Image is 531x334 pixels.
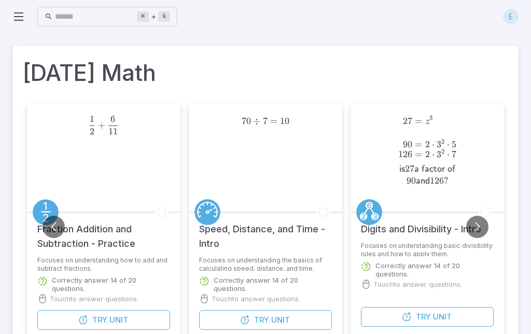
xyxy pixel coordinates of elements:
span: 6 [110,114,115,124]
span: = [270,116,277,127]
span: 2 [441,138,444,145]
span: 10 [280,116,289,127]
span: 1 [90,114,94,124]
span: Unit [109,314,128,326]
p: Correctly answer 14 of 20 questions. [52,276,170,293]
span: Try [92,314,107,326]
span: + [98,120,105,131]
span: z [425,117,429,126]
a: Factors/Primes [356,199,382,225]
span: ​ [456,116,457,142]
span: ​ [118,116,119,128]
span: 90 [403,139,412,150]
button: TryUnit [361,307,494,327]
span: 126 [430,175,444,186]
kbd: k [158,11,170,22]
span: ​ [94,116,95,128]
a: Fractions/Decimals [33,199,59,225]
span: a factor of [414,164,455,174]
span: Try [254,314,269,326]
span: 3 [429,114,432,121]
span: is [399,164,405,174]
p: Focuses on understanding how to add and subtract fractions. [37,256,170,271]
span: = [415,139,422,150]
h5: Digits and Divisibility - Intro [361,212,481,236]
span: 3 [437,139,441,150]
h5: Speed, Distance, and Time - Intro [199,212,332,251]
span: ? [444,175,449,186]
span: Unit [271,314,290,326]
div: E [503,9,519,24]
button: TryUnit [37,310,170,330]
a: Speed/Distance/Time [194,199,220,225]
button: TryUnit [199,310,332,330]
div: + [137,10,170,23]
h5: Fraction Addition and Subtraction - Practice [37,212,170,251]
span: 2 [90,126,94,137]
span: and [416,176,430,186]
p: Focuses on understanding basic divisibility rules and how to apply them. [361,242,494,256]
p: Correctly answer 14 of 20 questions. [214,276,332,293]
span: ⋅ [432,139,435,150]
h1: [DATE] Math [23,56,508,89]
button: Go to previous slide [43,216,65,238]
span: 11 [108,126,118,137]
span: ⋅ [447,139,450,150]
span: 27 [405,163,414,174]
span: 2 [425,139,430,150]
p: Touch to answer questions. [212,294,300,304]
span: 90 [407,175,416,186]
span: = [415,116,422,127]
span: 7 [263,116,268,127]
p: Focuses on understanding the basics of calculating speed, distance, and time. [199,256,332,271]
p: Correctly answer 14 of 20 questions. [375,261,494,278]
span: ÷ [253,116,260,127]
p: Touch to answer questions. [50,294,138,304]
kbd: ⌘ [137,11,149,22]
button: Go to next slide [466,216,488,238]
span: 27 [403,116,412,127]
span: 5 [452,139,456,150]
span: 70 [242,116,251,127]
p: Touch to answer questions. [373,279,462,289]
span: Try [416,311,431,323]
span: Unit [433,311,452,323]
